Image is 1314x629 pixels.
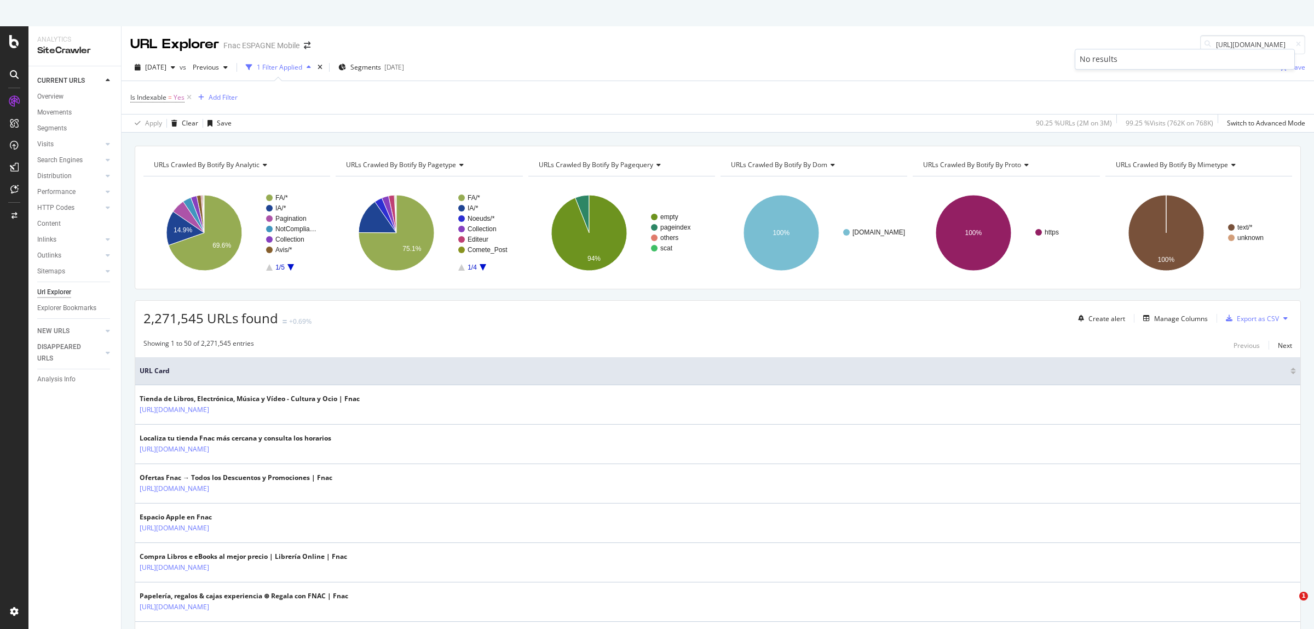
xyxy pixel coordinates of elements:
text: others [660,234,678,242]
a: Search Engines [37,155,102,166]
div: Distribution [37,170,72,182]
text: Noeuds/* [468,215,495,222]
a: Explorer Bookmarks [37,302,113,314]
img: Equal [283,320,287,323]
div: Movements [37,107,72,118]
a: Distribution [37,170,102,182]
a: Movements [37,107,113,118]
text: text/* [1237,224,1253,231]
div: Papelería, regalos & cajas experiencia ⊛ Regala con FNAC | Fnac [140,591,348,601]
a: Overview [37,91,113,102]
div: HTTP Codes [37,202,74,214]
text: 69.6% [212,242,231,249]
button: Segments[DATE] [334,59,408,76]
text: Collection [275,236,304,243]
text: 94% [587,255,601,262]
div: 90.25 % URLs ( 2M on 3M ) [1036,118,1112,128]
div: [DATE] [384,62,404,72]
span: 1 [1299,592,1308,601]
text: [DOMAIN_NAME] [852,228,905,236]
div: Fnac ESPAGNE Mobile [223,40,299,51]
div: Url Explorer [37,287,71,298]
span: vs [180,62,188,72]
div: Manage Columns [1154,314,1208,323]
a: DISAPPEARED URLS [37,341,102,364]
div: Outlinks [37,250,61,261]
div: Ofertas Fnac → Todos los Descuentos y Promociones | Fnac [140,473,332,483]
a: Url Explorer [37,287,113,298]
text: Editeur [468,236,488,243]
div: URL Explorer [130,35,219,54]
span: URLs Crawled By Botify By analytic [154,160,260,169]
div: A chart. [913,185,1098,281]
svg: A chart. [721,185,906,281]
button: Manage Columns [1139,312,1208,325]
div: Espacio Apple en Fnac [140,512,257,522]
a: Analysis Info [37,374,113,385]
text: 14.9% [174,226,192,234]
div: Clear [182,118,198,128]
span: 2,271,545 URLs found [143,309,278,327]
h4: URLs Crawled By Botify By proto [921,156,1090,174]
div: Previous [1234,341,1260,350]
div: Compra Libros e eBooks al mejor precio | Librería Online | Fnac [140,552,347,562]
span: URLs Crawled By Botify By proto [923,160,1021,169]
div: +0.69% [289,317,312,326]
button: Clear [167,115,198,132]
div: Overview [37,91,64,102]
div: NEW URLS [37,325,70,337]
button: Add Filter [194,91,238,104]
button: Next [1278,339,1292,352]
span: URLs Crawled By Botify By pagetype [346,160,456,169]
div: A chart. [336,185,521,281]
text: pageindex [660,224,690,231]
button: Export as CSV [1221,310,1279,327]
a: HTTP Codes [37,202,102,214]
div: Segments [37,123,67,134]
button: Create alert [1074,310,1125,327]
a: CURRENT URLS [37,75,102,87]
div: Analytics [37,35,112,44]
text: NotComplia… [275,225,316,233]
span: Segments [350,62,381,72]
svg: A chart. [1105,185,1290,281]
text: Pagination [275,215,307,222]
h4: URLs Crawled By Botify By dom [729,156,897,174]
text: 75.1% [403,245,422,253]
text: scat [660,244,673,252]
a: NEW URLS [37,325,102,337]
div: No results [1080,54,1290,65]
text: Avis/* [275,246,292,254]
div: A chart. [528,185,713,281]
div: Analysis Info [37,374,76,385]
div: Inlinks [37,234,56,245]
text: https [1045,228,1059,236]
a: Visits [37,139,102,150]
text: Comete_Post [468,246,508,254]
text: unknown [1237,234,1264,242]
div: CURRENT URLS [37,75,85,87]
a: Segments [37,123,113,134]
text: 100% [1157,256,1174,264]
a: [URL][DOMAIN_NAME] [140,483,209,494]
iframe: Intercom live chat [1277,592,1303,618]
span: Previous [188,62,219,72]
div: Explorer Bookmarks [37,302,96,314]
h4: URLs Crawled By Botify By pagequery [537,156,705,174]
span: = [168,93,172,102]
div: Create alert [1088,314,1125,323]
div: Export as CSV [1237,314,1279,323]
div: arrow-right-arrow-left [304,42,310,49]
text: 100% [773,229,789,237]
div: Localiza tu tienda Fnac más cercana y consulta los horarios [140,433,331,443]
button: Previous [1234,339,1260,352]
div: Apply [145,118,162,128]
a: [URL][DOMAIN_NAME] [140,602,209,613]
div: Performance [37,186,76,198]
div: 1 Filter Applied [257,62,302,72]
div: Switch to Advanced Mode [1227,118,1305,128]
a: Content [37,218,113,230]
a: [URL][DOMAIN_NAME] [140,523,209,534]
